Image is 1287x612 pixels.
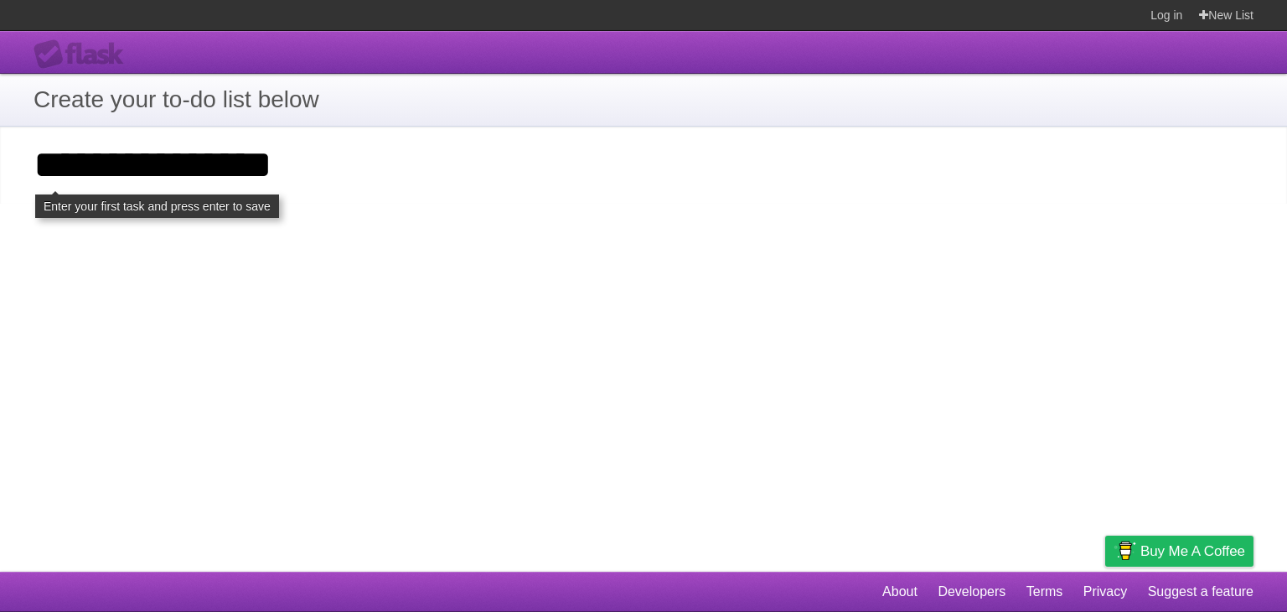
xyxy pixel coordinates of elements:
[1140,537,1245,566] span: Buy me a coffee
[882,576,917,608] a: About
[1105,536,1253,567] a: Buy me a coffee
[34,82,1253,117] h1: Create your to-do list below
[34,39,134,70] div: Flask
[1148,576,1253,608] a: Suggest a feature
[1026,576,1063,608] a: Terms
[1083,576,1127,608] a: Privacy
[1114,537,1136,565] img: Buy me a coffee
[938,576,1005,608] a: Developers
